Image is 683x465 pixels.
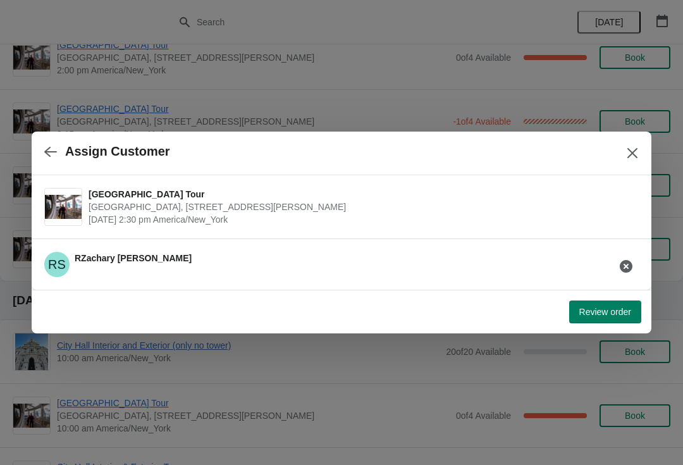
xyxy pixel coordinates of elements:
h2: Assign Customer [65,144,170,159]
span: Review order [579,307,631,317]
span: RZachary [PERSON_NAME] [75,253,192,263]
img: City Hall Tower Tour | City Hall Visitor Center, 1400 John F Kennedy Boulevard Suite 121, Philade... [45,195,82,220]
span: RZachary [44,252,70,277]
span: [GEOGRAPHIC_DATA], [STREET_ADDRESS][PERSON_NAME] [89,201,632,213]
button: Close [621,142,644,164]
button: Review order [569,301,641,323]
text: RS [48,257,66,271]
span: [GEOGRAPHIC_DATA] Tour [89,188,632,201]
span: [DATE] 2:30 pm America/New_York [89,213,632,226]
